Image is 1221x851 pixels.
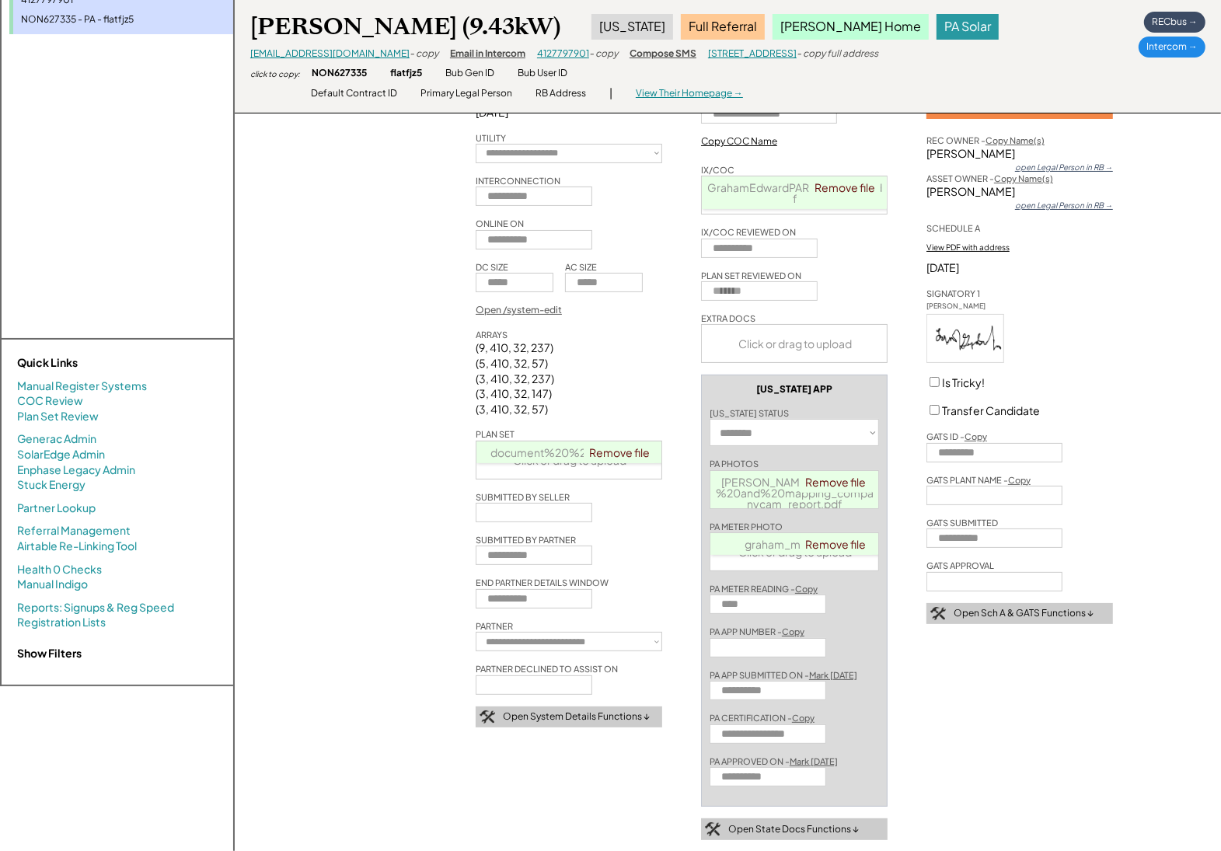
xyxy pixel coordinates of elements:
[710,669,857,681] div: PA APP SUBMITTED ON -
[17,562,102,577] a: Health 0 Checks
[445,67,494,80] div: Bub Gen ID
[250,12,560,42] div: [PERSON_NAME] (9.43kW)
[636,87,743,100] div: View Their Homepage →
[926,184,1113,200] div: [PERSON_NAME]
[701,226,796,238] div: IX/COC REVIEWED ON
[480,710,495,724] img: tool-icon.png
[773,14,929,39] div: [PERSON_NAME] Home
[702,325,888,362] div: Click or drag to upload
[942,403,1040,417] label: Transfer Candidate
[705,822,720,836] img: tool-icon.png
[701,164,734,176] div: IX/COC
[17,646,82,660] strong: Show Filters
[476,175,560,187] div: INTERCONNECTION
[535,87,586,100] div: RB Address
[518,67,567,80] div: Bub User ID
[745,537,845,551] a: graham_meter.png
[926,242,1010,253] div: View PDF with address
[21,13,225,26] div: NON627335 - PA - flatfjz5
[491,445,649,459] a: document%20%2812%29.pdf
[476,329,508,340] div: ARRAYS
[17,500,96,516] a: Partner Lookup
[708,180,883,205] span: GrahamEdwardPART2NEMRFS.pdf
[476,620,513,632] div: PARTNER
[927,315,1003,362] img: zVuxAQAkKgWwSkQLqdOg1cCAgBIdAWASmQtvirdyEgBIRAtwhIgXQ7dRq4EBACQqAtAlIgbfFX70JACAiBbhGQAul26jRwISA...
[476,132,506,144] div: UTILITY
[537,47,589,59] a: 4127797901
[503,710,650,724] div: Open System Details Functions ↓
[937,14,999,39] div: PA Solar
[17,615,106,630] a: Registration Lists
[17,577,88,592] a: Manual Indigo
[797,47,878,61] div: - copy full address
[476,534,576,546] div: SUBMITTED BY PARTNER
[954,607,1094,620] div: Open Sch A & GATS Functions ↓
[17,523,131,539] a: Referral Management
[994,173,1053,183] u: Copy Name(s)
[476,663,618,675] div: PARTNER DECLINED TO ASSIST ON
[1144,12,1205,33] div: RECbus →
[312,67,367,80] div: NON627335
[565,261,597,273] div: AC SIZE
[926,146,1113,162] div: [PERSON_NAME]
[1008,475,1031,485] u: Copy
[630,47,696,61] div: Compose SMS
[728,823,859,836] div: Open State Docs Functions ↓
[609,85,612,101] div: |
[792,713,815,723] u: Copy
[17,409,99,424] a: Plan Set Review
[790,756,838,766] u: Mark [DATE]
[701,135,777,148] div: Copy COC Name
[311,87,397,100] div: Default Contract ID
[942,375,985,389] label: Is Tricky!
[450,47,525,61] div: Email in Intercom
[420,87,512,100] div: Primary Legal Person
[589,47,618,61] div: - copy
[782,626,804,637] u: Copy
[926,288,980,299] div: SIGNATORY 1
[926,173,1053,184] div: ASSET OWNER -
[1015,200,1113,211] div: open Legal Person in RB →
[926,474,1031,486] div: GATS PLANT NAME -
[1139,37,1205,58] div: Intercom →
[926,134,1045,146] div: REC OWNER -
[250,47,410,59] a: [EMAIL_ADDRESS][DOMAIN_NAME]
[476,261,508,273] div: DC SIZE
[710,626,804,637] div: PA APP NUMBER -
[930,607,946,621] img: tool-icon.png
[965,431,987,441] u: Copy
[390,67,422,80] div: flatfjz5
[1015,162,1113,173] div: open Legal Person in RB →
[926,222,980,234] div: SCHEDULE A
[926,260,1113,276] div: [DATE]
[17,462,135,478] a: Enphase Legacy Admin
[17,378,147,394] a: Manual Register Systems
[756,383,832,396] div: [US_STATE] APP
[710,583,818,595] div: PA METER READING -
[584,441,655,463] a: Remove file
[710,712,815,724] div: PA CERTIFICATION -
[17,431,96,447] a: Generac Admin
[476,577,609,588] div: END PARTNER DETAILS WINDOW
[476,340,554,417] div: (9, 410, 32, 237) (5, 410, 32, 57) (3, 410, 32, 237) (3, 410, 32, 147) (3, 410, 32, 57)
[716,475,874,511] a: [PERSON_NAME]%20panels%20and%20mapping_companycam_report.pdf
[476,218,524,229] div: ONLINE ON
[710,521,783,532] div: PA METER PHOTO
[17,600,174,616] a: Reports: Signups & Reg Speed
[701,270,801,281] div: PLAN SET REVIEWED ON
[476,491,570,503] div: SUBMITTED BY SELLER
[809,670,857,680] u: Mark [DATE]
[591,14,673,39] div: [US_STATE]
[17,393,83,409] a: COC Review
[708,47,797,59] a: [STREET_ADDRESS]
[986,135,1045,145] u: Copy Name(s)
[926,431,987,442] div: GATS ID -
[17,355,173,371] div: Quick Links
[17,539,137,554] a: Airtable Re-Linking Tool
[476,428,515,440] div: PLAN SET
[795,584,818,594] u: Copy
[250,68,300,79] div: click to copy:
